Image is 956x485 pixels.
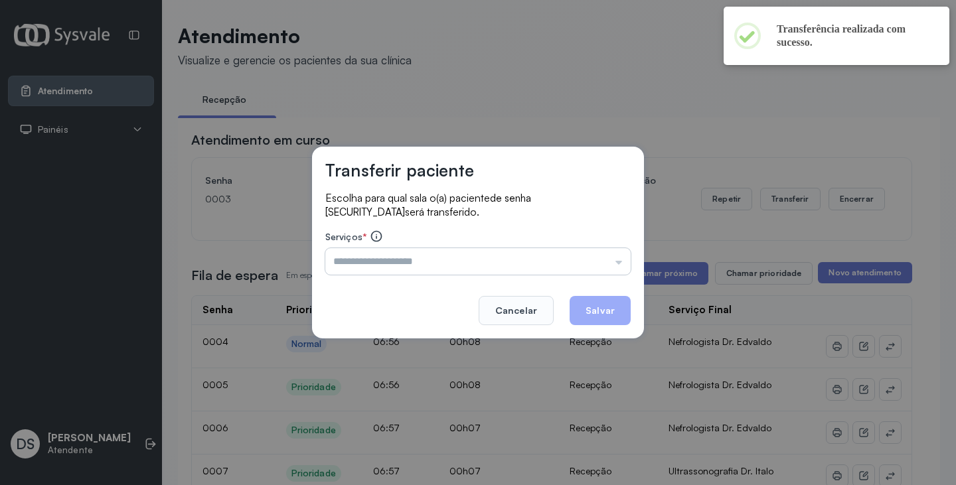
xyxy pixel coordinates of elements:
p: Escolha para qual sala o(a) paciente será transferido. [325,191,631,219]
button: Cancelar [479,296,554,325]
h2: Transferência realizada com sucesso. [777,23,928,49]
h3: Transferir paciente [325,160,474,180]
button: Salvar [570,296,631,325]
span: de senha [SECURITY_DATA] [325,192,531,218]
span: Serviços [325,231,362,242]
